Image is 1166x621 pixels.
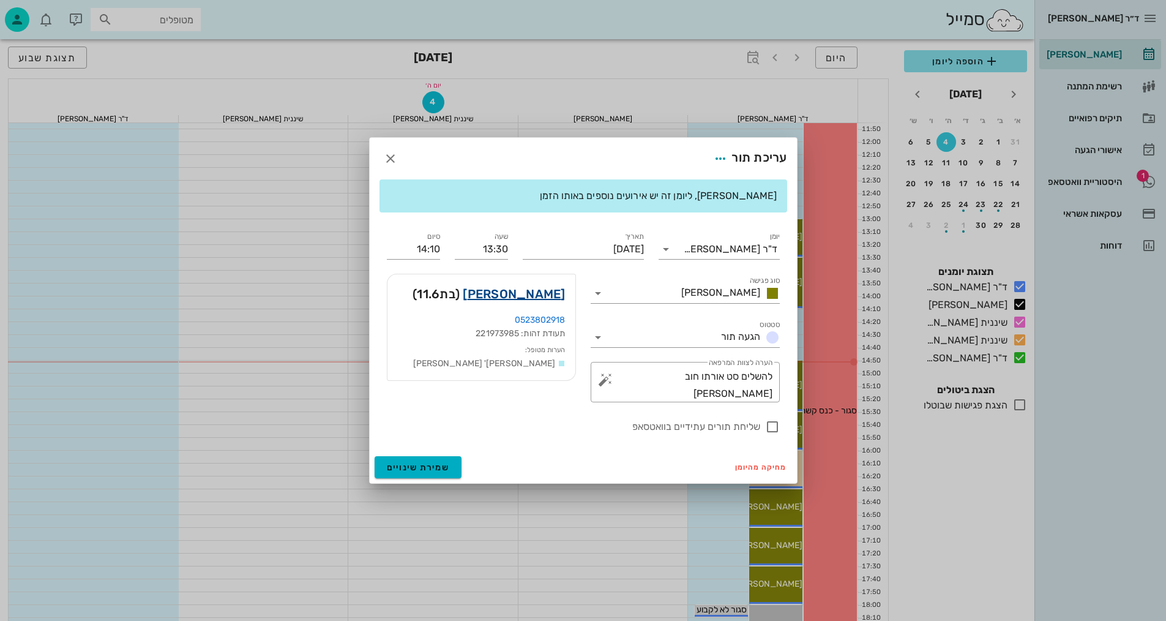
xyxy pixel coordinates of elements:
button: שמירת שינויים [375,456,462,478]
label: יומן [769,232,780,241]
span: [PERSON_NAME], ליומן זה יש אירועים נוספים באותו הזמן [540,190,777,201]
button: מחיקה מהיומן [730,459,792,476]
div: יומןד"ר [PERSON_NAME] [659,239,780,259]
div: ד"ר [PERSON_NAME] [684,244,777,255]
span: מחיקה מהיומן [735,463,787,472]
label: סטטוס [760,320,780,329]
label: שליחת תורים עתידיים בוואטסאפ [387,421,760,433]
a: 0523802918 [515,315,566,325]
span: הגעה תור [721,331,760,342]
label: תאריך [624,232,644,241]
span: 11.6 [417,287,439,301]
label: סוג פגישה [749,276,780,285]
label: סיום [427,232,440,241]
span: שמירת שינויים [387,462,450,473]
label: הערה לצוות המרפאה [708,358,772,367]
div: סטטוסהגעה תור [591,328,780,347]
label: שעה [494,232,508,241]
div: תעודת זהות: 221973985 [397,327,566,341]
span: [PERSON_NAME] [681,287,760,298]
div: עריכת תור [709,148,787,170]
span: [PERSON_NAME]' [PERSON_NAME] [413,358,556,369]
small: הערות מטופל: [525,346,565,354]
a: [PERSON_NAME] [463,284,565,304]
span: (בת ) [413,284,460,304]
